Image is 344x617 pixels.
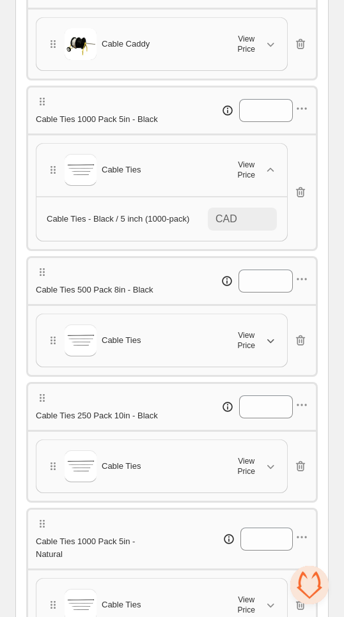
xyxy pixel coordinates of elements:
[36,535,162,561] p: Cable Ties 1000 Pack 5in - Natural
[36,113,158,126] p: Cable Ties 1000 Pack 5in - Black
[65,454,97,478] img: Cable Ties
[221,452,285,480] button: View Price
[102,164,141,176] span: Cable Ties
[228,456,264,476] span: View Price
[290,566,329,604] a: Open chat
[228,595,264,615] span: View Price
[228,330,264,351] span: View Price
[65,593,97,616] img: Cable Ties
[65,28,97,60] img: Cable Caddy
[228,160,264,180] span: View Price
[102,460,141,473] span: Cable Ties
[102,598,141,611] span: Cable Ties
[221,30,285,58] button: View Price
[65,158,97,181] img: Cable Ties
[102,38,150,50] span: Cable Caddy
[36,409,158,422] p: Cable Ties 250 Pack 10in - Black
[215,211,237,227] div: CAD
[65,328,97,352] img: Cable Ties
[228,34,264,54] span: View Price
[102,334,141,347] span: Cable Ties
[221,156,285,184] button: View Price
[36,284,153,296] p: Cable Ties 500 Pack 8in - Black
[47,214,189,224] span: Cable Ties - Black / 5 inch (1000-pack)
[221,326,285,354] button: View Price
